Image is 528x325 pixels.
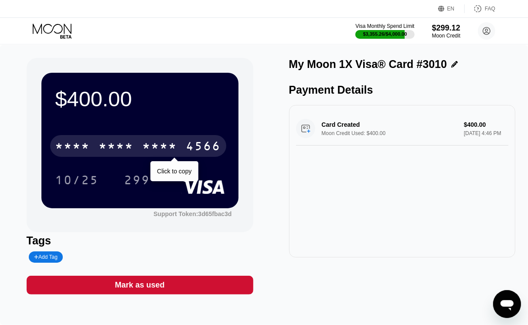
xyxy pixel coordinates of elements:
div: EN [447,6,455,12]
div: 10/25 [49,169,106,191]
div: Support Token:3d65fbac3d [153,210,232,217]
div: My Moon 1X Visa® Card #3010 [289,58,447,71]
div: Click to copy [157,168,191,175]
div: Add Tag [29,251,63,263]
div: FAQ [465,4,495,13]
div: $3,355.26 / $4,000.00 [363,31,407,37]
iframe: Button to launch messaging window [493,290,521,318]
div: 10/25 [55,174,99,188]
div: Visa Monthly Spend Limit [355,23,414,29]
div: 4566 [186,140,221,154]
div: EN [438,4,465,13]
div: $400.00 [55,87,225,111]
div: Visa Monthly Spend Limit$3,355.26/$4,000.00 [355,23,414,39]
div: Payment Details [289,84,516,96]
div: $299.12 [432,24,460,33]
div: 299 [124,174,150,188]
div: Support Token: 3d65fbac3d [153,210,232,217]
div: Add Tag [34,254,58,260]
div: 299 [118,169,157,191]
div: FAQ [485,6,495,12]
div: Mark as used [115,280,164,290]
div: Moon Credit [432,33,460,39]
div: $299.12Moon Credit [432,24,460,39]
div: Mark as used [27,276,253,295]
div: Tags [27,234,253,247]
